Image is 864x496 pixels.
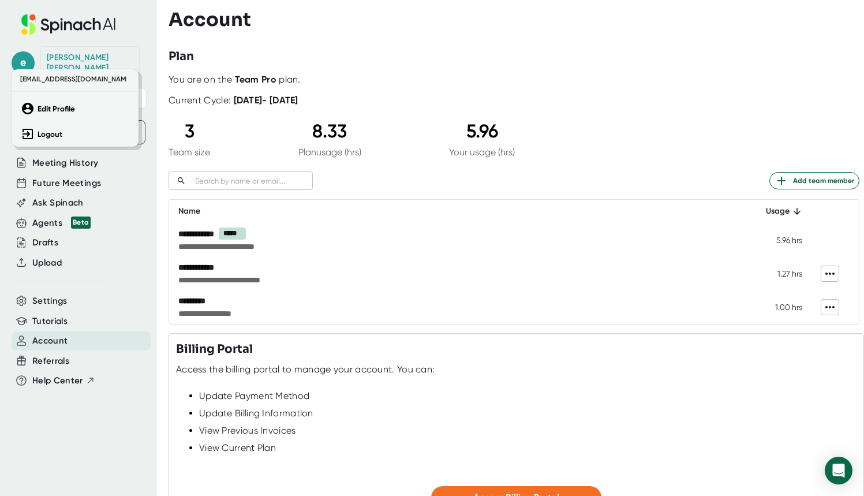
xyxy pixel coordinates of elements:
[18,99,132,118] button: Edit Profile
[17,72,127,86] span: [EMAIL_ADDRESS][DOMAIN_NAME]
[38,104,75,114] b: Edit Profile
[38,129,62,139] b: Logout
[825,457,852,484] div: Open Intercom Messenger
[18,124,132,144] button: Logout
